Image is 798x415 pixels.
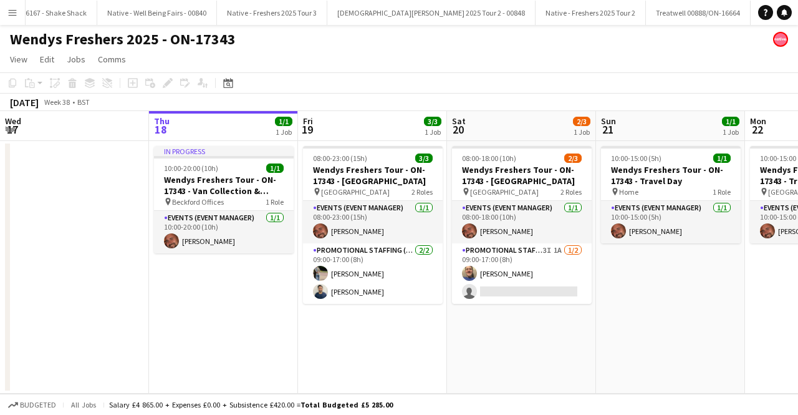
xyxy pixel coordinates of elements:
div: BST [77,97,90,107]
span: 3/3 [415,154,433,163]
button: Native - Freshers 2025 Tour 2 [536,1,646,25]
span: 08:00-18:00 (10h) [462,154,516,163]
span: 1/1 [275,117,292,126]
app-card-role: Promotional Staffing (Brand Ambassadors)3I1A1/209:00-17:00 (8h)[PERSON_NAME] [452,243,592,304]
span: Week 38 [41,97,72,107]
div: 1 Job [425,127,441,137]
span: Wed [5,115,21,127]
span: 2/3 [573,117,590,126]
app-card-role: Events (Event Manager)1/108:00-23:00 (15h)[PERSON_NAME] [303,201,443,243]
span: 22 [748,122,766,137]
span: 1/1 [266,164,284,173]
a: Edit [35,51,59,67]
app-card-role: Events (Event Manager)1/110:00-20:00 (10h)[PERSON_NAME] [154,211,294,253]
button: Treatwell 00888/ON-16664 [646,1,751,25]
div: 1 Job [276,127,292,137]
div: [DATE] [10,96,39,109]
span: 18 [152,122,170,137]
span: 19 [301,122,313,137]
h1: Wendys Freshers 2025 - ON-17343 [10,30,236,49]
button: [DEMOGRAPHIC_DATA][PERSON_NAME] 2025 Tour 2 - 00848 [327,1,536,25]
span: 2/3 [564,154,582,163]
span: 2 Roles [560,187,582,197]
button: Native - Well Being Fairs - 00840 [97,1,217,25]
span: Sun [601,115,616,127]
button: Native - Freshers 2025 Tour 3 [217,1,327,25]
app-card-role: Promotional Staffing (Brand Ambassadors)2/209:00-17:00 (8h)[PERSON_NAME][PERSON_NAME] [303,243,443,304]
span: Beckford Offices [172,197,224,207]
span: All jobs [69,400,99,409]
span: 1 Role [713,187,731,197]
span: 1/1 [722,117,739,126]
app-user-avatar: native Staffing [773,32,788,47]
span: 10:00-20:00 (10h) [164,164,218,173]
span: 2 Roles [411,187,433,197]
span: [GEOGRAPHIC_DATA] [321,187,390,197]
span: 3/3 [424,117,441,126]
span: 21 [599,122,616,137]
span: View [10,54,27,65]
span: 20 [450,122,466,137]
span: Thu [154,115,170,127]
span: Jobs [67,54,85,65]
a: Comms [93,51,131,67]
h3: Wendys Freshers Tour - ON-17343 - Van Collection & Travel Day [154,174,294,197]
span: 08:00-23:00 (15h) [313,154,367,163]
span: Total Budgeted £5 285.00 [300,400,393,409]
a: Jobs [62,51,90,67]
app-job-card: 08:00-23:00 (15h)3/3Wendys Freshers Tour - ON-17343 - [GEOGRAPHIC_DATA] [GEOGRAPHIC_DATA]2 RolesE... [303,146,443,304]
h3: Wendys Freshers Tour - ON-17343 - [GEOGRAPHIC_DATA] [452,164,592,187]
button: Budgeted [6,398,58,412]
span: 1 Role [266,197,284,207]
span: 1/1 [713,154,731,163]
a: View [5,51,32,67]
div: Salary £4 865.00 + Expenses £0.00 + Subsistence £420.00 = [109,400,393,409]
app-job-card: 10:00-15:00 (5h)1/1Wendys Freshers Tour - ON-17343 - Travel Day Home1 RoleEvents (Event Manager)1... [601,146,741,243]
span: Home [619,187,638,197]
h3: Wendys Freshers Tour - ON-17343 - Travel Day [601,164,741,187]
span: Sat [452,115,466,127]
span: [GEOGRAPHIC_DATA] [470,187,539,197]
app-card-role: Events (Event Manager)1/110:00-15:00 (5h)[PERSON_NAME] [601,201,741,243]
h3: Wendys Freshers Tour - ON-17343 - [GEOGRAPHIC_DATA] [303,164,443,187]
app-card-role: Events (Event Manager)1/108:00-18:00 (10h)[PERSON_NAME] [452,201,592,243]
span: Budgeted [20,401,56,409]
span: Edit [40,54,54,65]
div: In progress [154,146,294,156]
app-job-card: 08:00-18:00 (10h)2/3Wendys Freshers Tour - ON-17343 - [GEOGRAPHIC_DATA] [GEOGRAPHIC_DATA]2 RolesE... [452,146,592,304]
span: Comms [98,54,126,65]
app-job-card: In progress10:00-20:00 (10h)1/1Wendys Freshers Tour - ON-17343 - Van Collection & Travel Day Beck... [154,146,294,253]
div: 1 Job [574,127,590,137]
span: Fri [303,115,313,127]
span: 10:00-15:00 (5h) [611,154,661,163]
span: Mon [750,115,766,127]
div: 1 Job [723,127,739,137]
span: 17 [3,122,21,137]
